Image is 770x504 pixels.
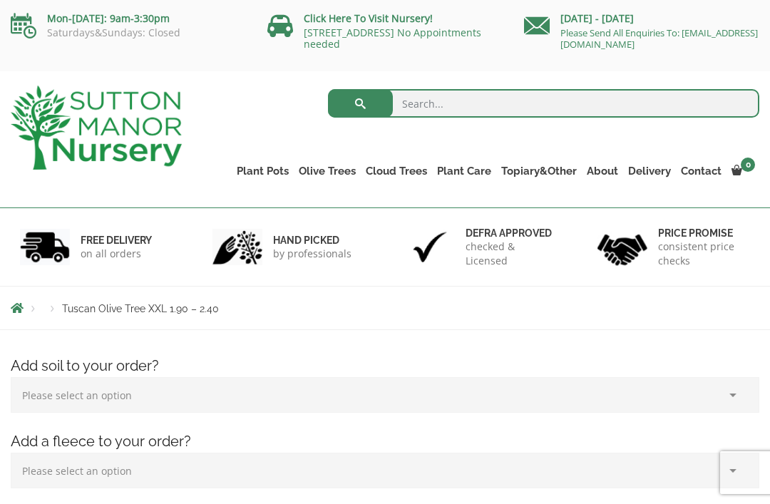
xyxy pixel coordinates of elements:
img: logo [11,86,182,170]
a: Please Send All Enquiries To: [EMAIL_ADDRESS][DOMAIN_NAME] [560,26,758,51]
h6: Price promise [658,227,750,240]
a: 0 [727,161,759,181]
a: Click Here To Visit Nursery! [304,11,433,25]
img: 2.jpg [212,229,262,265]
p: consistent price checks [658,240,750,268]
p: [DATE] - [DATE] [524,10,759,27]
a: Contact [676,161,727,181]
span: 0 [741,158,755,172]
input: Search... [328,89,759,118]
a: Topiary&Other [496,161,582,181]
nav: Breadcrumbs [11,302,759,314]
span: Tuscan Olive Tree XXL 1.90 – 2.40 [62,303,219,314]
a: Olive Trees [294,161,361,181]
a: Plant Care [432,161,496,181]
p: by professionals [273,247,351,261]
p: checked & Licensed [466,240,558,268]
p: on all orders [81,247,152,261]
p: Saturdays&Sundays: Closed [11,27,246,38]
a: Delivery [623,161,676,181]
a: Plant Pots [232,161,294,181]
a: Cloud Trees [361,161,432,181]
img: 4.jpg [597,225,647,269]
p: Mon-[DATE]: 9am-3:30pm [11,10,246,27]
img: 1.jpg [20,229,70,265]
h6: FREE DELIVERY [81,234,152,247]
h6: Defra approved [466,227,558,240]
h6: hand picked [273,234,351,247]
a: [STREET_ADDRESS] No Appointments needed [304,26,481,51]
a: About [582,161,623,181]
img: 3.jpg [405,229,455,265]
